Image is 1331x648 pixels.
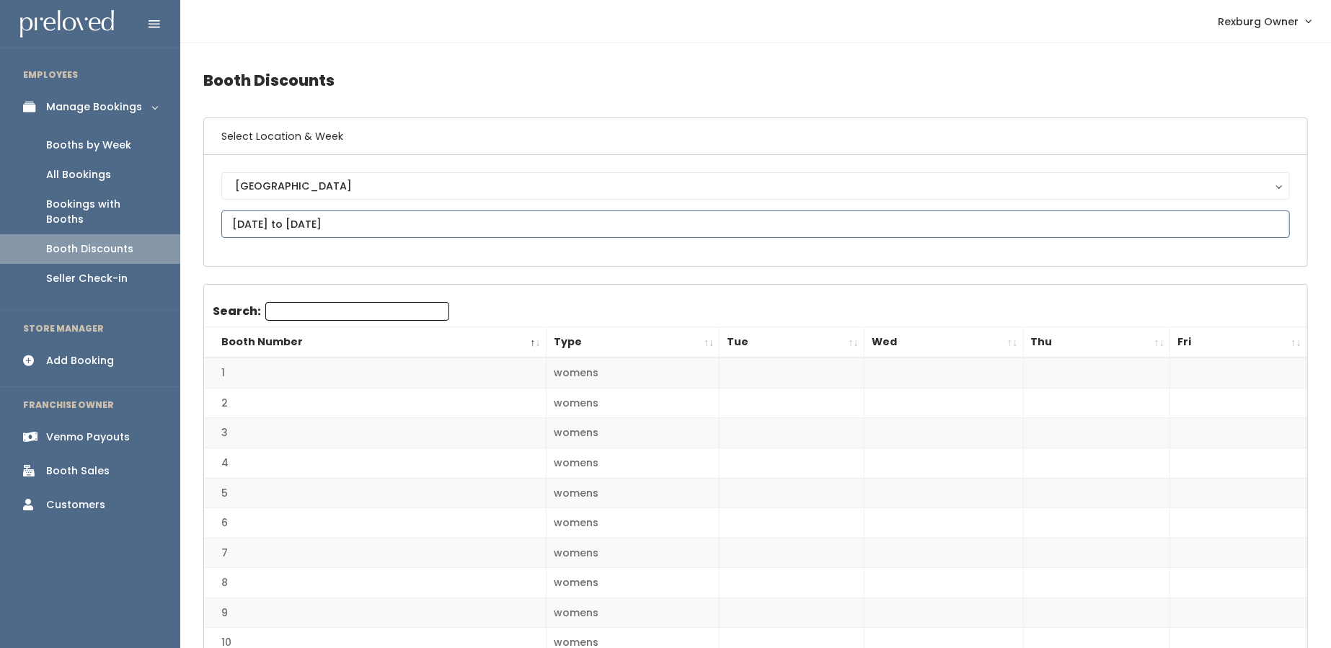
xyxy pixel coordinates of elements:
td: 7 [204,538,546,568]
div: [GEOGRAPHIC_DATA] [235,178,1276,194]
td: 5 [204,478,546,508]
td: 9 [204,598,546,628]
td: womens [546,448,720,479]
div: Booth Sales [46,463,110,479]
th: Type: activate to sort column ascending [546,327,720,358]
input: September 27 - October 3, 2025 [221,210,1290,238]
div: Venmo Payouts [46,430,130,445]
div: Add Booking [46,353,114,368]
th: Booth Number: activate to sort column descending [204,327,546,358]
h4: Booth Discounts [203,61,1308,100]
td: 2 [204,388,546,418]
div: Booths by Week [46,138,131,153]
td: 1 [204,358,546,388]
td: womens [546,538,720,568]
div: All Bookings [46,167,111,182]
td: 8 [204,568,546,598]
a: Rexburg Owner [1203,6,1325,37]
div: Manage Bookings [46,99,142,115]
td: womens [546,418,720,448]
th: Tue: activate to sort column ascending [720,327,865,358]
td: womens [546,598,720,628]
th: Thu: activate to sort column ascending [1023,327,1170,358]
td: womens [546,568,720,598]
div: Seller Check-in [46,271,128,286]
td: 6 [204,508,546,538]
td: 3 [204,418,546,448]
label: Search: [213,302,449,321]
td: womens [546,478,720,508]
img: preloved logo [20,10,114,38]
input: Search: [265,302,449,321]
td: womens [546,358,720,388]
th: Wed: activate to sort column ascending [865,327,1024,358]
h6: Select Location & Week [204,118,1307,155]
td: 4 [204,448,546,479]
td: womens [546,508,720,538]
th: Fri: activate to sort column ascending [1170,327,1307,358]
span: Rexburg Owner [1218,14,1299,30]
div: Booth Discounts [46,241,133,257]
div: Customers [46,497,105,512]
div: Bookings with Booths [46,197,157,227]
td: womens [546,388,720,418]
button: [GEOGRAPHIC_DATA] [221,172,1290,200]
